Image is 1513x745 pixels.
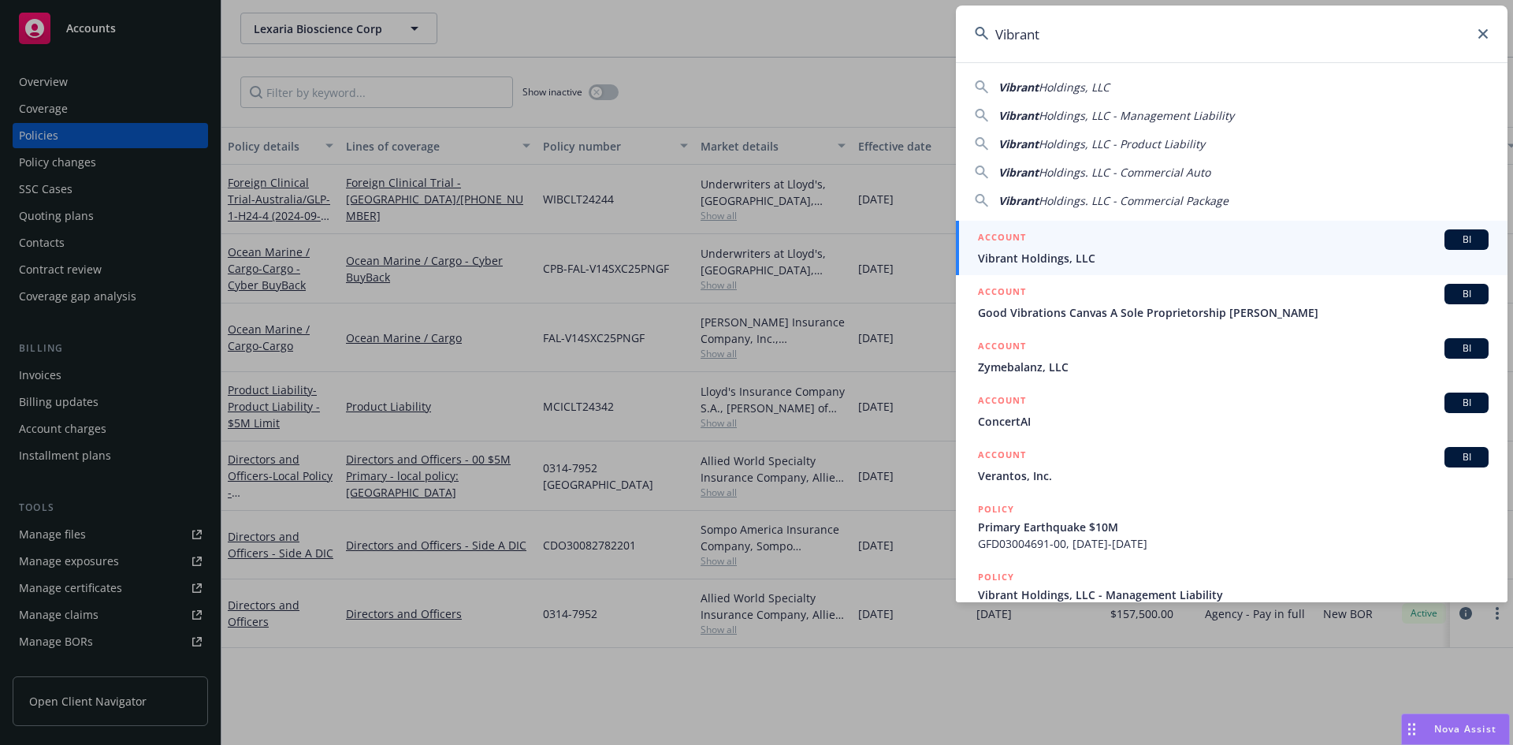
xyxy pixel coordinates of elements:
span: Holdings, LLC - Product Liability [1039,136,1205,151]
span: Nova Assist [1434,722,1496,736]
span: Holdings. LLC - Commercial Auto [1039,165,1210,180]
a: ACCOUNTBIGood Vibrations Canvas A Sole Proprietorship [PERSON_NAME] [956,275,1507,330]
span: Vibrant [998,165,1039,180]
span: Vibrant Holdings, LLC [978,250,1489,266]
button: Nova Assist [1401,713,1510,745]
span: Vibrant Holdings, LLC - Management Liability [978,587,1489,603]
h5: ACCOUNT [978,229,1026,248]
a: ACCOUNTBIVibrant Holdings, LLC [956,221,1507,275]
span: Verantos, Inc. [978,467,1489,484]
span: Primary Earthquake $10M [978,519,1489,535]
span: ConcertAI [978,413,1489,430]
span: BI [1451,396,1482,410]
h5: POLICY [978,569,1014,585]
h5: ACCOUNT [978,284,1026,303]
a: ACCOUNTBIZymebalanz, LLC [956,330,1507,384]
span: Holdings, LLC [1039,80,1110,95]
a: POLICYVibrant Holdings, LLC - Management Liability [956,561,1507,628]
span: GFD03004691-00, [DATE]-[DATE] [978,535,1489,552]
span: Holdings. LLC - Commercial Package [1039,193,1229,208]
a: POLICYPrimary Earthquake $10MGFD03004691-00, [DATE]-[DATE] [956,493,1507,561]
span: BI [1451,287,1482,301]
span: Holdings, LLC - Management Liability [1039,108,1234,123]
span: Vibrant [998,80,1039,95]
span: Good Vibrations Canvas A Sole Proprietorship [PERSON_NAME] [978,304,1489,321]
span: BI [1451,341,1482,356]
h5: POLICY [978,501,1014,517]
span: Zymebalanz, LLC [978,359,1489,375]
h5: ACCOUNT [978,393,1026,412]
span: BI [1451,450,1482,464]
input: Search... [956,6,1507,62]
a: ACCOUNTBIVerantos, Inc. [956,438,1507,493]
a: ACCOUNTBIConcertAI [956,384,1507,438]
h5: ACCOUNT [978,447,1026,466]
span: Vibrant [998,108,1039,123]
span: Vibrant [998,136,1039,151]
span: Vibrant [998,193,1039,208]
span: BI [1451,233,1482,247]
div: Drag to move [1402,714,1422,744]
h5: ACCOUNT [978,338,1026,357]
